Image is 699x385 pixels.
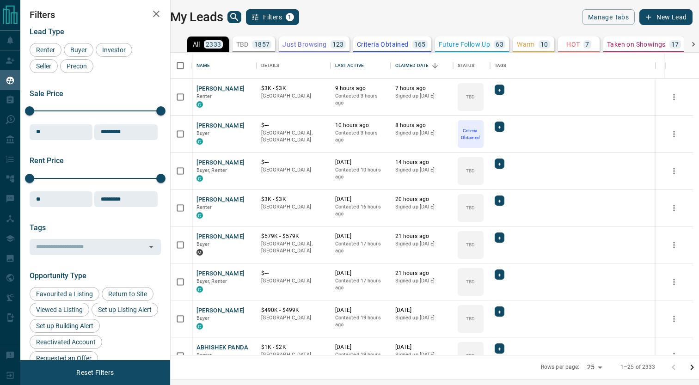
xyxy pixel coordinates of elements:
[335,314,386,329] p: Contacted 19 hours ago
[196,343,249,352] button: ABHISHEK PANDA
[261,343,326,351] p: $1K - $2K
[335,166,386,181] p: Contacted 10 hours ago
[498,159,501,168] span: +
[667,201,681,215] button: more
[206,41,221,48] p: 2333
[585,41,589,48] p: 7
[67,46,90,54] span: Buyer
[639,9,693,25] button: New Lead
[395,203,448,211] p: Signed up [DATE]
[495,122,504,132] div: +
[498,270,501,279] span: +
[607,41,666,48] p: Taken on Showings
[196,53,210,79] div: Name
[196,93,212,99] span: Renter
[667,164,681,178] button: more
[261,314,326,322] p: [GEOGRAPHIC_DATA]
[196,278,227,284] span: Buyer, Renter
[335,277,386,292] p: Contacted 17 hours ago
[620,363,656,371] p: 1–25 of 2333
[30,59,58,73] div: Seller
[196,122,245,130] button: [PERSON_NAME]
[395,343,448,351] p: [DATE]
[261,269,326,277] p: $---
[170,10,223,24] h1: My Leads
[30,335,102,349] div: Reactivated Account
[335,306,386,314] p: [DATE]
[30,351,98,365] div: Requested an Offer
[145,240,158,253] button: Open
[196,269,245,278] button: [PERSON_NAME]
[196,249,203,256] div: mrloft.ca
[261,92,326,100] p: [GEOGRAPHIC_DATA]
[92,303,158,317] div: Set up Listing Alert
[466,352,475,359] p: TBD
[261,159,326,166] p: $---
[196,204,212,210] span: Renter
[335,240,386,255] p: Contacted 17 hours ago
[466,278,475,285] p: TBD
[395,196,448,203] p: 20 hours ago
[395,240,448,248] p: Signed up [DATE]
[196,306,245,315] button: [PERSON_NAME]
[395,85,448,92] p: 7 hours ago
[667,275,681,289] button: more
[60,59,93,73] div: Precon
[667,349,681,363] button: more
[261,166,326,174] p: [GEOGRAPHIC_DATA]
[254,41,270,48] p: 1857
[490,53,656,79] div: Tags
[102,287,153,301] div: Return to Site
[332,41,344,48] p: 123
[227,11,241,23] button: search button
[566,41,580,48] p: HOT
[261,122,326,129] p: $---
[540,41,548,48] p: 10
[196,138,203,145] div: condos.ca
[257,53,331,79] div: Details
[459,127,483,141] p: Criteria Obtained
[335,53,364,79] div: Last Active
[33,306,86,313] span: Viewed a Listing
[105,290,150,298] span: Return to Site
[261,196,326,203] p: $3K - $3K
[196,175,203,182] div: condos.ca
[498,122,501,131] span: +
[30,303,89,317] div: Viewed a Listing
[335,269,386,277] p: [DATE]
[453,53,490,79] div: Status
[582,9,635,25] button: Manage Tabs
[246,9,299,25] button: Filters1
[30,223,46,232] span: Tags
[395,269,448,277] p: 21 hours ago
[667,127,681,141] button: more
[96,43,132,57] div: Investor
[30,319,100,333] div: Set up Building Alert
[196,286,203,293] div: condos.ca
[196,130,210,136] span: Buyer
[414,41,426,48] p: 165
[99,46,129,54] span: Investor
[287,14,293,20] span: 1
[196,196,245,204] button: [PERSON_NAME]
[495,196,504,206] div: +
[33,354,95,362] span: Requested an Offer
[498,307,501,316] span: +
[261,240,326,255] p: [GEOGRAPHIC_DATA], [GEOGRAPHIC_DATA]
[30,287,99,301] div: Favourited a Listing
[495,232,504,243] div: +
[517,41,535,48] p: Warm
[196,212,203,219] div: condos.ca
[335,203,386,218] p: Contacted 16 hours ago
[261,53,280,79] div: Details
[498,344,501,353] span: +
[391,53,453,79] div: Claimed Date
[261,232,326,240] p: $579K - $579K
[466,315,475,322] p: TBD
[261,203,326,211] p: [GEOGRAPHIC_DATA]
[495,53,507,79] div: Tags
[395,166,448,174] p: Signed up [DATE]
[466,241,475,248] p: TBD
[466,204,475,211] p: TBD
[335,92,386,107] p: Contacted 3 hours ago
